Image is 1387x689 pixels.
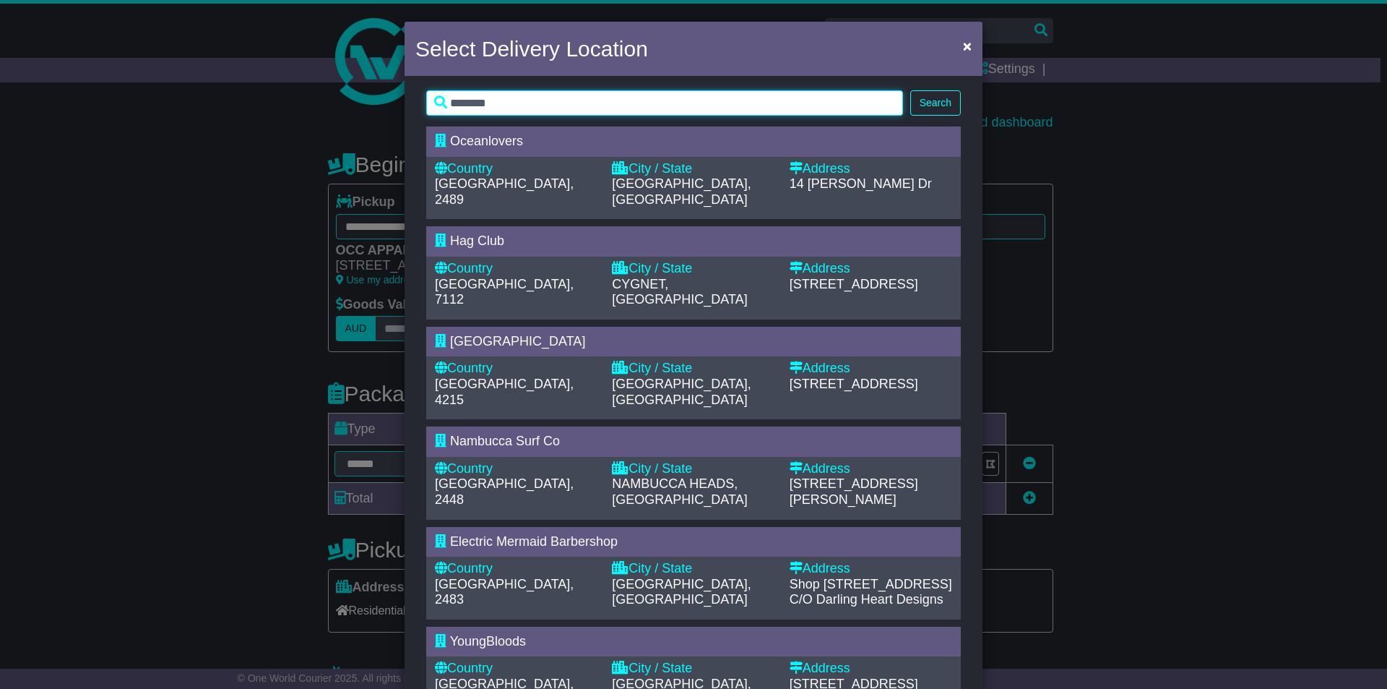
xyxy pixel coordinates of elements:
h4: Select Delivery Location [415,33,648,65]
span: × [963,38,972,54]
div: Country [435,461,597,477]
div: Address [790,161,952,177]
div: City / State [612,161,774,177]
div: City / State [612,261,774,277]
span: [GEOGRAPHIC_DATA], [GEOGRAPHIC_DATA] [612,377,751,407]
div: City / State [612,461,774,477]
span: [GEOGRAPHIC_DATA], 7112 [435,277,574,307]
div: Address [790,661,952,677]
div: Country [435,361,597,377]
span: [GEOGRAPHIC_DATA], 2489 [435,176,574,207]
span: [GEOGRAPHIC_DATA], 2448 [435,476,574,507]
span: Oceanlovers [450,134,523,148]
button: Close [956,31,979,61]
div: Address [790,461,952,477]
div: Country [435,261,597,277]
span: [GEOGRAPHIC_DATA], 2483 [435,577,574,607]
div: Address [790,361,952,377]
span: [GEOGRAPHIC_DATA], [GEOGRAPHIC_DATA] [612,176,751,207]
span: Hag Club [450,234,504,248]
span: CYGNET, [GEOGRAPHIC_DATA] [612,277,747,307]
div: City / State [612,661,774,677]
div: City / State [612,361,774,377]
span: [GEOGRAPHIC_DATA], [GEOGRAPHIC_DATA] [612,577,751,607]
span: 14 [PERSON_NAME] Dr [790,176,932,191]
span: Shop [STREET_ADDRESS] [790,577,952,591]
span: [GEOGRAPHIC_DATA] [450,334,585,348]
div: Address [790,261,952,277]
div: Country [435,661,597,677]
span: [GEOGRAPHIC_DATA], 4215 [435,377,574,407]
div: Address [790,561,952,577]
span: NAMBUCCA HEADS, [GEOGRAPHIC_DATA] [612,476,747,507]
span: [STREET_ADDRESS] [790,377,918,391]
span: C/O Darling Heart Designs [790,592,943,607]
div: City / State [612,561,774,577]
div: Country [435,161,597,177]
div: Country [435,561,597,577]
button: Search [910,90,961,116]
span: [STREET_ADDRESS][PERSON_NAME] [790,476,918,507]
span: [STREET_ADDRESS] [790,277,918,291]
span: Electric Mermaid Barbershop [450,534,618,549]
span: Nambucca Surf Co [450,434,560,448]
span: YoungBloods [450,634,526,649]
